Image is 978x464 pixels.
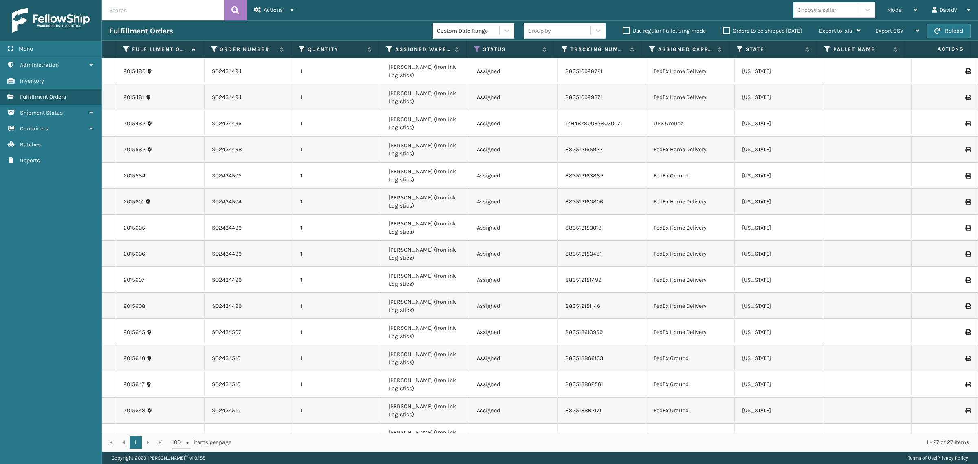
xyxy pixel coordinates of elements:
td: SO2434505 [205,163,293,189]
span: Fulfillment Orders [20,93,66,100]
td: Assigned [469,371,558,398]
td: [PERSON_NAME] (Ironlink Logistics) [381,163,470,189]
td: Assigned [469,241,558,267]
td: [PERSON_NAME] (Ironlink Logistics) [381,371,470,398]
td: 1 [293,424,381,450]
i: Print Label [965,68,970,74]
label: Tracking Number [570,46,626,53]
span: Export to .xls [819,27,852,34]
td: [PERSON_NAME] (Ironlink Logistics) [381,58,470,84]
td: 1 [293,137,381,163]
td: SO2434496 [205,110,293,137]
a: 883512160806 [565,198,603,205]
a: 883512163882 [565,172,604,179]
td: FedEx Ground [646,345,735,371]
td: [US_STATE] [735,424,823,450]
td: [PERSON_NAME] (Ironlink Logistics) [381,398,470,424]
a: 883512150481 [565,250,602,257]
td: Assigned [469,398,558,424]
td: [US_STATE] [735,84,823,110]
span: Actions [264,7,283,13]
a: 2015648 [123,407,145,415]
td: FedEx Ground [646,424,735,450]
td: Assigned [469,345,558,371]
td: FedEx Ground [646,163,735,189]
td: Assigned [469,293,558,319]
i: Print Label [965,173,970,179]
div: Choose a seller [797,6,836,14]
label: Use regular Palletizing mode [623,27,706,34]
i: Print Label [965,356,970,361]
td: [PERSON_NAME] (Ironlink Logistics) [381,110,470,137]
a: 883512153013 [565,224,601,231]
span: Inventory [20,77,44,84]
span: Containers [20,125,48,132]
td: SO2434510 [205,424,293,450]
label: State [746,46,801,53]
td: SO2434507 [205,319,293,345]
td: SO2434499 [205,267,293,293]
td: SO2434494 [205,84,293,110]
td: 1 [293,215,381,241]
td: FedEx Home Delivery [646,319,735,345]
button: Reload [927,24,971,38]
label: Pallet Name [833,46,889,53]
div: | [908,452,968,464]
td: [PERSON_NAME] (Ironlink Logistics) [381,189,470,215]
td: FedEx Ground [646,371,735,398]
i: Print Label [965,382,970,387]
td: [PERSON_NAME] (Ironlink Logistics) [381,84,470,110]
label: Order Number [220,46,275,53]
td: 1 [293,319,381,345]
a: 883510928721 [565,68,603,75]
td: FedEx Home Delivery [646,241,735,267]
label: Orders to be shipped [DATE] [723,27,802,34]
span: Actions [908,42,969,56]
div: Group by [528,27,551,35]
td: 1 [293,163,381,189]
i: Print Label [965,329,970,335]
a: 2015607 [123,276,145,284]
h3: Fulfillment Orders [109,26,173,36]
i: Print Label [965,147,970,152]
td: FedEx Home Delivery [646,267,735,293]
td: Assigned [469,319,558,345]
label: Quantity [308,46,363,53]
a: Terms of Use [908,455,936,461]
span: Menu [19,45,33,52]
td: Assigned [469,424,558,450]
td: 1 [293,267,381,293]
td: FedEx Ground [646,398,735,424]
td: 1 [293,398,381,424]
td: [US_STATE] [735,371,823,398]
a: 2015645 [123,328,145,336]
td: SO2434499 [205,293,293,319]
a: 2015647 [123,380,145,389]
td: 1 [293,241,381,267]
a: 2015481 [123,93,144,102]
td: FedEx Home Delivery [646,137,735,163]
td: SO2434499 [205,241,293,267]
td: 1 [293,189,381,215]
label: Status [483,46,538,53]
a: 883513862561 [565,381,603,388]
i: Print Label [965,303,970,309]
td: SO2434498 [205,137,293,163]
td: [US_STATE] [735,163,823,189]
span: items per page [172,436,231,449]
td: 1 [293,371,381,398]
td: [PERSON_NAME] (Ironlink Logistics) [381,215,470,241]
td: 1 [293,345,381,371]
i: Print Label [965,251,970,257]
td: [US_STATE] [735,189,823,215]
i: Print Label [965,277,970,283]
td: [PERSON_NAME] (Ironlink Logistics) [381,319,470,345]
td: SO2434510 [205,371,293,398]
a: Privacy Policy [937,455,968,461]
td: SO2434499 [205,215,293,241]
a: 1ZH4B7800328030071 [565,120,622,127]
i: Print Label [965,225,970,231]
a: 883512151499 [565,276,601,283]
a: 2015601 [123,198,144,206]
td: 1 [293,84,381,110]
